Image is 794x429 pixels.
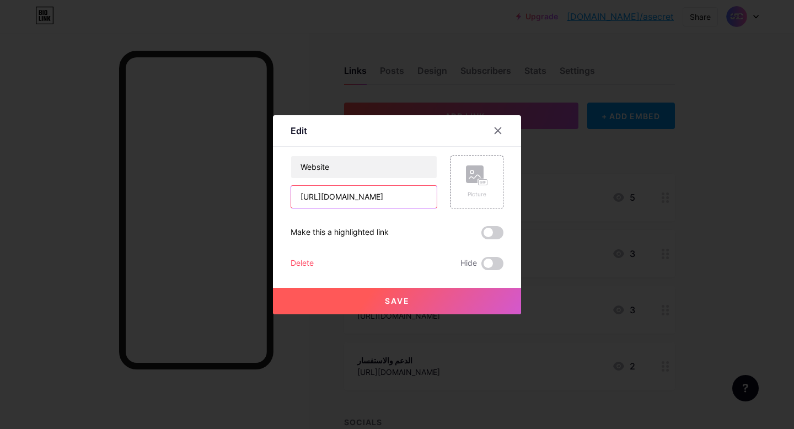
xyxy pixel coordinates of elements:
span: Save [385,296,410,305]
input: URL [291,186,437,208]
div: Picture [466,190,488,199]
input: Title [291,156,437,178]
div: Make this a highlighted link [291,226,389,239]
button: Save [273,288,521,314]
div: Edit [291,124,307,137]
span: Hide [460,257,477,270]
div: Delete [291,257,314,270]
